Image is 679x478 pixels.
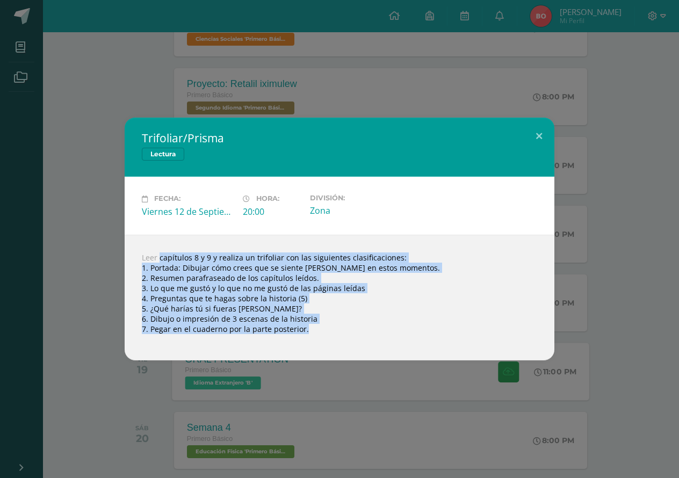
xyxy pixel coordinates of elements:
[142,131,537,146] h2: Trifoliar/Prisma
[154,195,180,203] span: Fecha:
[243,206,301,218] div: 20:00
[142,206,234,218] div: Viernes 12 de Septiembre
[256,195,279,203] span: Hora:
[310,194,402,202] label: División:
[142,148,184,161] span: Lectura
[524,118,554,154] button: Close (Esc)
[310,205,402,216] div: Zona
[125,235,554,360] div: Leer capítulos 8 y 9 y realiza un trifoliar con las siguientes clasificaciones: 1. Portada: Dibuj...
